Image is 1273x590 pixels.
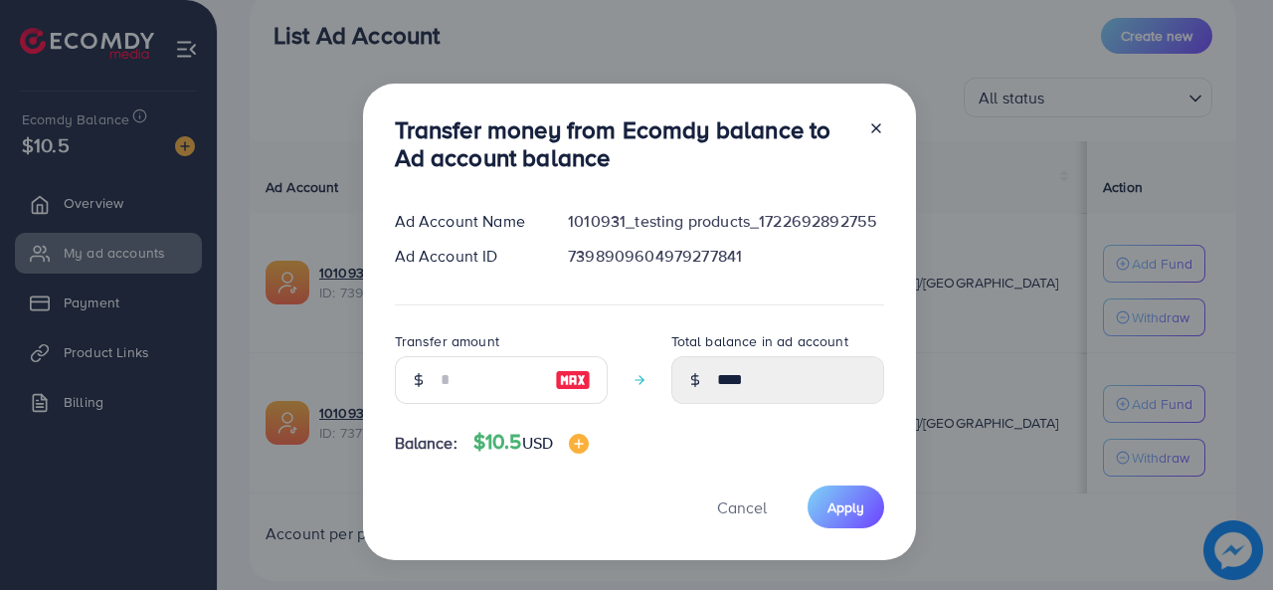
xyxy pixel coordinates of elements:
[473,430,589,455] h4: $10.5
[808,486,884,528] button: Apply
[379,245,553,268] div: Ad Account ID
[395,115,852,173] h3: Transfer money from Ecomdy balance to Ad account balance
[692,486,792,528] button: Cancel
[552,210,899,233] div: 1010931_testing products_1722692892755
[552,245,899,268] div: 7398909604979277841
[717,496,767,518] span: Cancel
[395,331,499,351] label: Transfer amount
[522,432,553,454] span: USD
[555,368,591,392] img: image
[395,432,457,455] span: Balance:
[569,434,589,454] img: image
[827,497,864,517] span: Apply
[671,331,848,351] label: Total balance in ad account
[379,210,553,233] div: Ad Account Name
